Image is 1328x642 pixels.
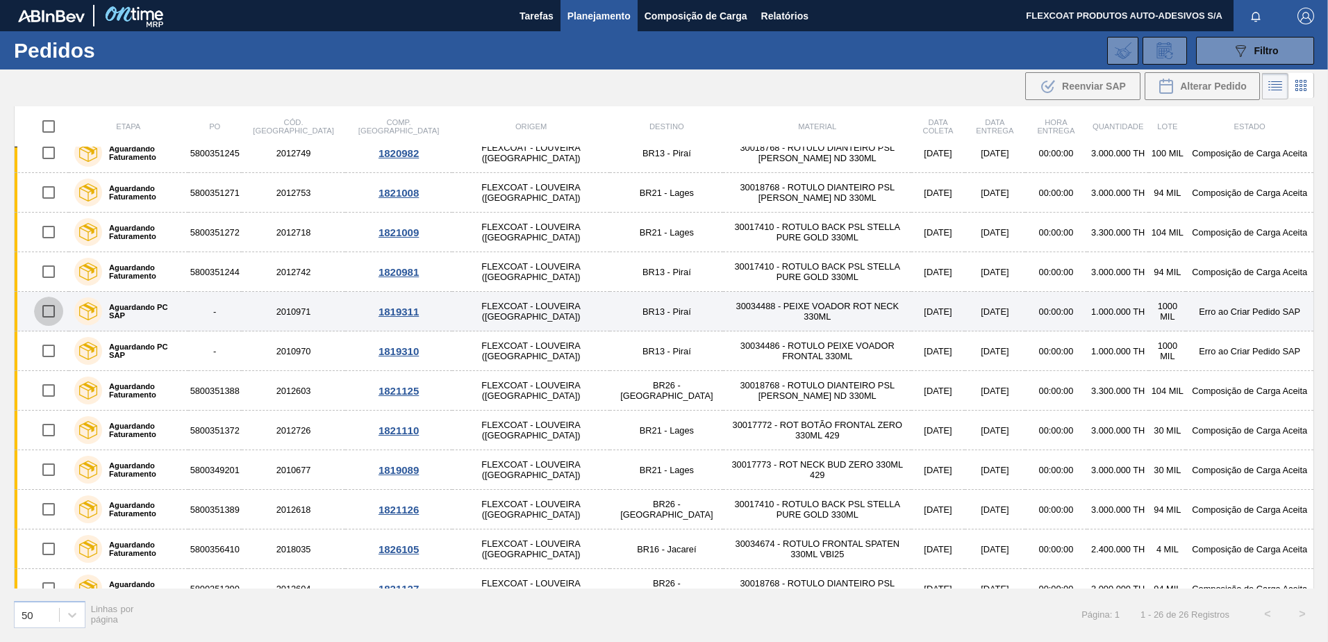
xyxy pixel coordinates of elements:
[1149,213,1186,252] td: 104 MIL
[347,266,450,278] div: 1820981
[242,331,346,371] td: 2010970
[1143,37,1187,65] div: Solicitação de Revisão de Pedidos
[965,331,1025,371] td: [DATE]
[1037,118,1074,135] span: Hora Entrega
[452,411,611,450] td: FLEXCOAT - LOUVEIRA ([GEOGRAPHIC_DATA])
[347,345,450,357] div: 1819310
[798,122,836,131] span: Material
[1234,6,1278,26] button: Notificações
[188,252,242,292] td: 5800351244
[347,425,450,436] div: 1821110
[1025,450,1087,490] td: 00:00:00
[1025,371,1087,411] td: 00:00:00
[610,371,723,411] td: BR26 - [GEOGRAPHIC_DATA]
[911,213,965,252] td: [DATE]
[610,450,723,490] td: BR21 - Lages
[242,411,346,450] td: 2012726
[15,490,1314,529] a: Aguardando Faturamento58003513892012618FLEXCOAT - LOUVEIRA ([GEOGRAPHIC_DATA])BR26 - [GEOGRAPHIC_...
[1062,81,1126,92] span: Reenviar SAP
[911,569,965,609] td: [DATE]
[1087,450,1149,490] td: 3.000.000 TH
[1025,133,1087,173] td: 00:00:00
[1186,213,1313,252] td: Composição de Carga Aceita
[1149,292,1186,331] td: 1000 MIL
[723,411,911,450] td: 30017772 - ROT BOTÃO FRONTAL ZERO 330ML 429
[911,371,965,411] td: [DATE]
[15,411,1314,450] a: Aguardando Faturamento58003513722012726FLEXCOAT - LOUVEIRA ([GEOGRAPHIC_DATA])BR21 - Lages3001777...
[1087,173,1149,213] td: 3.000.000 TH
[645,8,747,24] span: Composição de Carga
[610,252,723,292] td: BR13 - Piraí
[452,292,611,331] td: FLEXCOAT - LOUVEIRA ([GEOGRAPHIC_DATA])
[188,371,242,411] td: 5800351388
[1145,72,1260,100] div: Alterar Pedido
[1149,371,1186,411] td: 104 MIL
[911,252,965,292] td: [DATE]
[15,133,1314,173] a: Aguardando Faturamento58003512452012749FLEXCOAT - LOUVEIRA ([GEOGRAPHIC_DATA])BR13 - Piraí3001876...
[1186,529,1313,569] td: Composição de Carga Aceita
[1025,213,1087,252] td: 00:00:00
[102,263,183,280] label: Aguardando Faturamento
[911,450,965,490] td: [DATE]
[965,411,1025,450] td: [DATE]
[965,252,1025,292] td: [DATE]
[15,569,1314,609] a: Aguardando Faturamento58003513902012604FLEXCOAT - LOUVEIRA ([GEOGRAPHIC_DATA])BR26 - [GEOGRAPHIC_...
[242,371,346,411] td: 2012603
[15,371,1314,411] a: Aguardando Faturamento58003513882012603FLEXCOAT - LOUVEIRA ([GEOGRAPHIC_DATA])BR26 - [GEOGRAPHIC_...
[1180,81,1247,92] span: Alterar Pedido
[242,173,346,213] td: 2012753
[1186,569,1313,609] td: Composição de Carga Aceita
[1087,371,1149,411] td: 3.300.000 TH
[911,292,965,331] td: [DATE]
[723,292,911,331] td: 30034488 - PEIXE VOADOR ROT NECK 330ML
[102,580,183,597] label: Aguardando Faturamento
[723,331,911,371] td: 30034486 - ROTULO PEIXE VOADOR FRONTAL 330ML
[1087,490,1149,529] td: 3.000.000 TH
[1149,133,1186,173] td: 100 MIL
[102,303,183,320] label: Aguardando PC SAP
[1025,292,1087,331] td: 00:00:00
[610,133,723,173] td: BR13 - Piraí
[1186,252,1313,292] td: Composição de Carga Aceita
[610,213,723,252] td: BR21 - Lages
[520,8,554,24] span: Tarefas
[102,422,183,438] label: Aguardando Faturamento
[347,306,450,318] div: 1819311
[15,173,1314,213] a: Aguardando Faturamento58003512712012753FLEXCOAT - LOUVEIRA ([GEOGRAPHIC_DATA])BR21 - Lages3001876...
[102,224,183,240] label: Aguardando Faturamento
[242,569,346,609] td: 2012604
[723,173,911,213] td: 30018768 - ROTULO DIANTEIRO PSL [PERSON_NAME] ND 330ML
[649,122,684,131] span: Destino
[347,504,450,516] div: 1821126
[976,118,1013,135] span: Data entrega
[102,461,183,478] label: Aguardando Faturamento
[1025,331,1087,371] td: 00:00:00
[1234,122,1265,131] span: Estado
[18,10,85,22] img: TNhmsLtSVTkK8tSr43FrP2fwEKptu5GPRR3wAAAABJRU5ErkJggg==
[923,118,954,135] span: Data coleta
[1149,490,1186,529] td: 94 MIL
[242,292,346,331] td: 2010971
[1285,597,1320,632] button: >
[347,147,450,159] div: 1820982
[1186,411,1313,450] td: Composição de Carga Aceita
[911,331,965,371] td: [DATE]
[1186,331,1313,371] td: Erro ao Criar Pedido SAP
[610,529,723,569] td: BR16 - Jacareí
[965,371,1025,411] td: [DATE]
[723,371,911,411] td: 30018768 - ROTULO DIANTEIRO PSL [PERSON_NAME] ND 330ML
[242,213,346,252] td: 2012718
[15,292,1314,331] a: Aguardando PC SAP-2010971FLEXCOAT - LOUVEIRA ([GEOGRAPHIC_DATA])BR13 - Piraí30034488 - PEIXE VOAD...
[1025,490,1087,529] td: 00:00:00
[567,8,631,24] span: Planejamento
[15,529,1314,569] a: Aguardando Faturamento58003564102018035FLEXCOAT - LOUVEIRA ([GEOGRAPHIC_DATA])BR16 - Jacareí30034...
[610,292,723,331] td: BR13 - Piraí
[1087,569,1149,609] td: 3.000.000 TH
[1081,609,1120,620] span: Página: 1
[515,122,547,131] span: Origem
[15,252,1314,292] a: Aguardando Faturamento58003512442012742FLEXCOAT - LOUVEIRA ([GEOGRAPHIC_DATA])BR13 - Piraí3001741...
[358,118,439,135] span: Comp. [GEOGRAPHIC_DATA]
[965,569,1025,609] td: [DATE]
[1149,252,1186,292] td: 94 MIL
